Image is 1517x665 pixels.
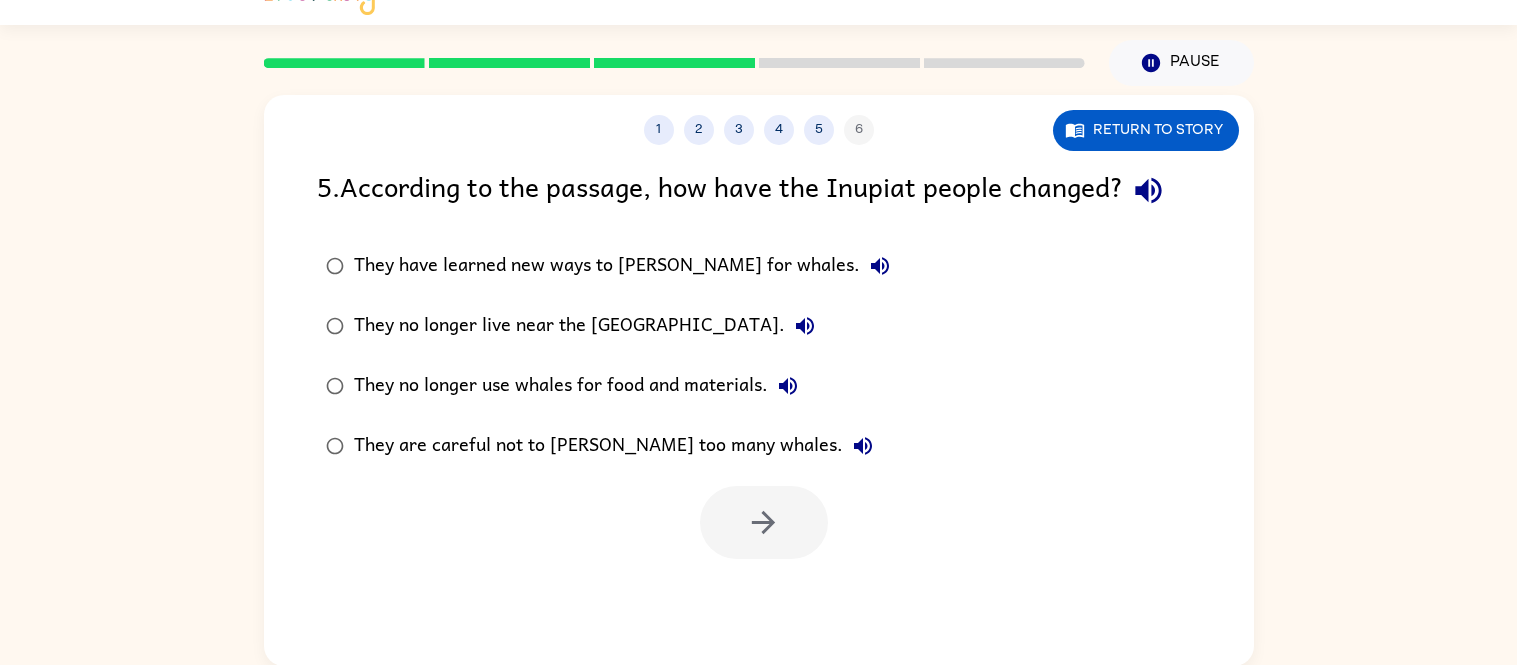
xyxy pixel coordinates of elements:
button: 5 [804,115,834,145]
button: They are careful not to [PERSON_NAME] too many whales. [843,426,883,466]
div: They no longer live near the [GEOGRAPHIC_DATA]. [354,306,825,346]
div: They no longer use whales for food and materials. [354,366,808,406]
div: 5 . According to the passage, how have the Inupiat people changed? [317,165,1201,216]
button: Return to story [1053,110,1239,151]
button: 4 [764,115,794,145]
button: 3 [724,115,754,145]
button: They have learned new ways to [PERSON_NAME] for whales. [860,246,900,286]
button: 1 [644,115,674,145]
button: They no longer use whales for food and materials. [768,366,808,406]
div: They have learned new ways to [PERSON_NAME] for whales. [354,246,900,286]
div: They are careful not to [PERSON_NAME] too many whales. [354,426,883,466]
button: They no longer live near the [GEOGRAPHIC_DATA]. [785,306,825,346]
button: Pause [1109,40,1254,86]
button: 2 [684,115,714,145]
